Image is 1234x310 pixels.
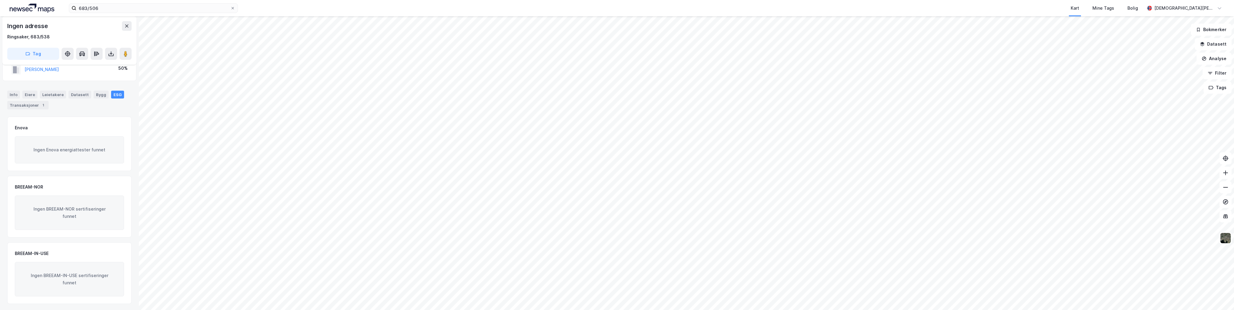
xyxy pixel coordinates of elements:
[15,124,28,131] div: Enova
[15,183,43,191] div: BREEAM-NOR
[7,33,50,40] div: Ringsaker, 683/538
[1204,281,1234,310] iframe: Chat Widget
[15,195,124,230] div: Ingen BREEAM-NOR sertifiseringer funnet
[7,21,49,31] div: Ingen adresse
[7,101,49,109] div: Transaksjoner
[7,91,20,98] div: Info
[1197,53,1232,65] button: Analyse
[94,91,109,98] div: Bygg
[1220,232,1231,244] img: 9k=
[7,48,59,60] button: Tag
[1203,67,1232,79] button: Filter
[1092,5,1114,12] div: Mine Tags
[1071,5,1079,12] div: Kart
[15,262,124,296] div: Ingen BREEAM-IN-USE sertifiseringer funnet
[111,91,124,98] div: ESG
[1204,82,1232,94] button: Tags
[10,4,54,13] img: logo.a4113a55bc3d86da70a041830d287a7e.svg
[69,91,91,98] div: Datasett
[1154,5,1215,12] div: [DEMOGRAPHIC_DATA][PERSON_NAME]
[15,136,124,163] div: Ingen Enova energiattester funnet
[40,102,46,108] div: 1
[22,91,37,98] div: Eiere
[1191,24,1232,36] button: Bokmerker
[1195,38,1232,50] button: Datasett
[40,91,66,98] div: Leietakere
[76,4,230,13] input: Søk på adresse, matrikkel, gårdeiere, leietakere eller personer
[1127,5,1138,12] div: Bolig
[118,65,128,72] div: 50%
[15,250,49,257] div: BREEAM-IN-USE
